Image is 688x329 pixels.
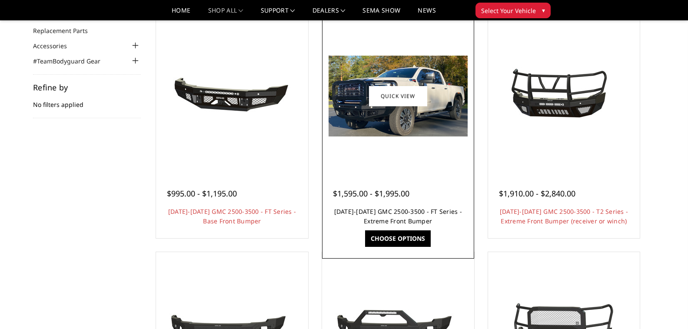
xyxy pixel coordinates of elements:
a: Dealers [312,7,346,20]
h5: Refine by [33,83,141,91]
iframe: Chat Widget [645,287,688,329]
a: Home [172,7,190,20]
button: Select Your Vehicle [475,3,551,18]
span: $1,595.00 - $1,995.00 [333,188,409,199]
a: SEMA Show [362,7,400,20]
span: ▾ [542,6,545,15]
a: Choose Options [365,230,431,247]
a: [DATE]-[DATE] GMC 2500-3500 - T2 Series - Extreme Front Bumper (receiver or winch) [500,207,628,225]
a: [DATE]-[DATE] GMC 2500-3500 - FT Series - Base Front Bumper [168,207,296,225]
span: Select Your Vehicle [481,6,536,15]
span: $1,910.00 - $2,840.00 [499,188,575,199]
a: News [418,7,435,20]
a: Support [261,7,295,20]
a: 2024-2025 GMC 2500-3500 - T2 Series - Extreme Front Bumper (receiver or winch) 2024-2025 GMC 2500... [490,22,638,170]
a: Accessories [33,41,78,50]
a: #TeamBodyguard Gear [33,56,111,66]
div: No filters applied [33,83,141,118]
a: Quick view [369,86,427,106]
span: $995.00 - $1,195.00 [167,188,237,199]
a: 2024-2025 GMC 2500-3500 - FT Series - Extreme Front Bumper 2024-2025 GMC 2500-3500 - FT Series - ... [324,22,472,170]
a: [DATE]-[DATE] GMC 2500-3500 - FT Series - Extreme Front Bumper [334,207,462,225]
a: 2024-2025 GMC 2500-3500 - FT Series - Base Front Bumper 2024-2025 GMC 2500-3500 - FT Series - Bas... [158,22,306,170]
a: Replacement Parts [33,26,99,35]
a: shop all [208,7,243,20]
img: 2024-2025 GMC 2500-3500 - FT Series - Extreme Front Bumper [329,56,468,136]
